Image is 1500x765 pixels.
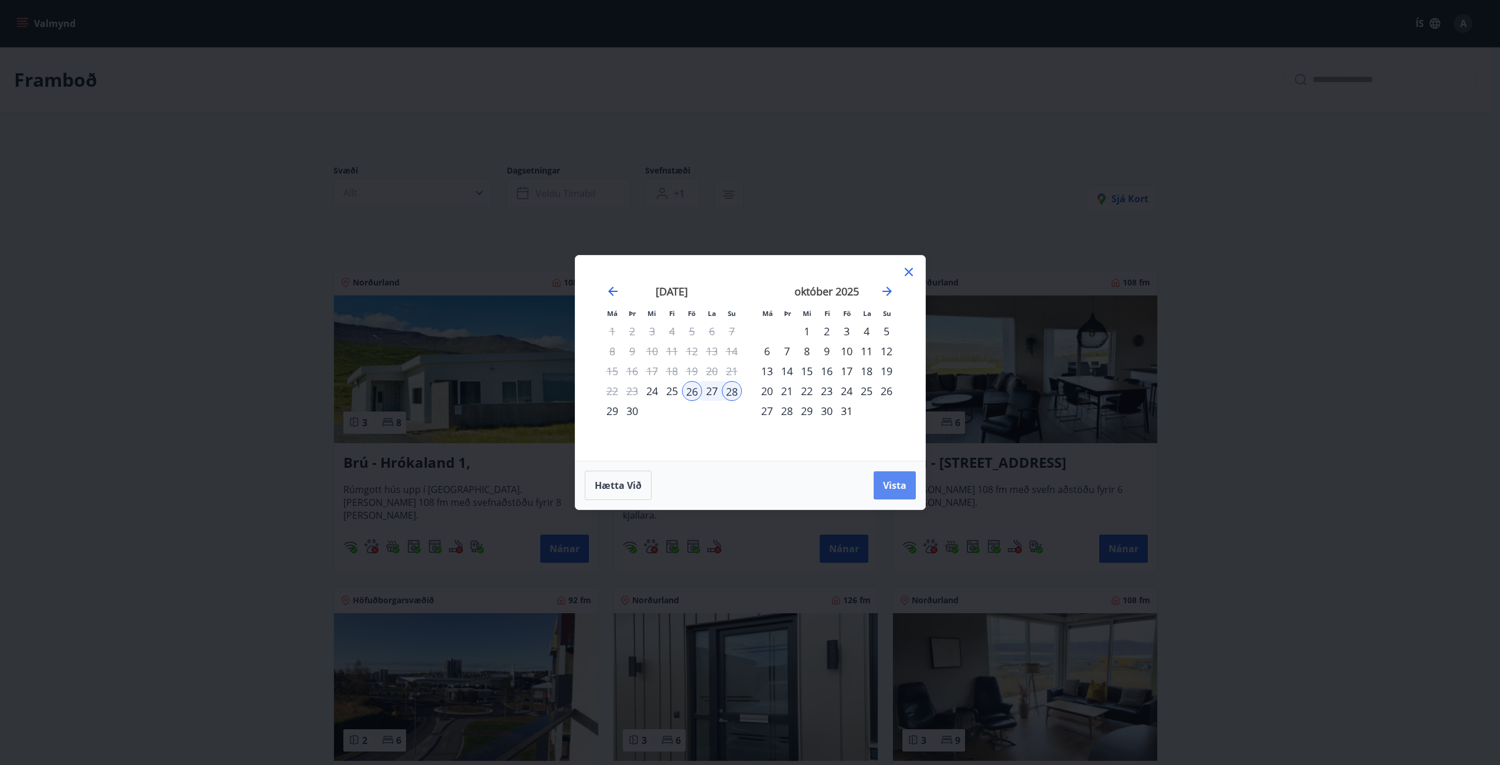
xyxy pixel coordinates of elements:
[803,309,812,318] small: Mi
[688,309,696,318] small: Fö
[817,381,837,401] td: Choose fimmtudagur, 23. október 2025 as your check-in date. It’s available.
[883,309,891,318] small: Su
[662,361,682,381] td: Not available. fimmtudagur, 18. september 2025
[797,321,817,341] div: 1
[837,361,857,381] td: Choose föstudagur, 17. október 2025 as your check-in date. It’s available.
[622,341,642,361] td: Not available. þriðjudagur, 9. september 2025
[877,361,896,381] div: 19
[682,321,702,341] td: Not available. föstudagur, 5. september 2025
[877,341,896,361] div: 12
[843,309,851,318] small: Fö
[642,321,662,341] td: Not available. miðvikudagur, 3. september 2025
[837,321,857,341] td: Choose föstudagur, 3. október 2025 as your check-in date. It’s available.
[702,361,722,381] td: Not available. laugardagur, 20. september 2025
[757,361,777,381] div: 13
[722,341,742,361] td: Not available. sunnudagur, 14. september 2025
[817,401,837,421] div: 30
[722,381,742,401] div: 28
[777,341,797,361] td: Choose þriðjudagur, 7. október 2025 as your check-in date. It’s available.
[642,341,662,361] td: Not available. miðvikudagur, 10. september 2025
[877,361,896,381] td: Choose sunnudagur, 19. október 2025 as your check-in date. It’s available.
[647,309,656,318] small: Mi
[662,321,682,341] td: Not available. fimmtudagur, 4. september 2025
[817,341,837,361] div: 9
[797,361,817,381] td: Choose miðvikudagur, 15. október 2025 as your check-in date. It’s available.
[662,341,682,361] td: Not available. fimmtudagur, 11. september 2025
[722,381,742,401] td: Selected as end date. sunnudagur, 28. september 2025
[837,361,857,381] div: 17
[757,341,777,361] div: 6
[857,341,877,361] div: 11
[837,341,857,361] div: 10
[857,321,877,341] div: 4
[857,361,877,381] td: Choose laugardagur, 18. október 2025 as your check-in date. It’s available.
[606,284,620,298] div: Move backward to switch to the previous month.
[817,381,837,401] div: 23
[682,361,702,381] td: Not available. föstudagur, 19. september 2025
[797,341,817,361] td: Choose miðvikudagur, 8. október 2025 as your check-in date. It’s available.
[817,361,837,381] div: 16
[585,471,652,500] button: Hætta við
[642,361,662,381] td: Not available. miðvikudagur, 17. september 2025
[602,401,622,421] div: 29
[863,309,871,318] small: La
[682,341,702,361] td: Not available. föstudagur, 12. september 2025
[857,381,877,401] div: 25
[877,321,896,341] div: 5
[797,401,817,421] td: Choose miðvikudagur, 29. október 2025 as your check-in date. It’s available.
[797,381,817,401] td: Choose miðvikudagur, 22. október 2025 as your check-in date. It’s available.
[824,309,830,318] small: Fi
[722,361,742,381] td: Not available. sunnudagur, 21. september 2025
[622,321,642,341] td: Not available. þriðjudagur, 2. september 2025
[607,309,618,318] small: Má
[777,381,797,401] div: 21
[874,471,916,499] button: Vista
[682,381,702,401] td: Selected as start date. föstudagur, 26. september 2025
[877,321,896,341] td: Choose sunnudagur, 5. október 2025 as your check-in date. It’s available.
[837,381,857,401] div: 24
[757,401,777,421] td: Choose mánudagur, 27. október 2025 as your check-in date. It’s available.
[857,341,877,361] td: Choose laugardagur, 11. október 2025 as your check-in date. It’s available.
[757,381,777,401] div: 20
[777,361,797,381] div: 14
[708,309,716,318] small: La
[757,361,777,381] td: Choose mánudagur, 13. október 2025 as your check-in date. It’s available.
[602,341,622,361] td: Not available. mánudagur, 8. september 2025
[642,381,662,401] td: Choose miðvikudagur, 24. september 2025 as your check-in date. It’s available.
[817,361,837,381] td: Choose fimmtudagur, 16. október 2025 as your check-in date. It’s available.
[795,284,859,298] strong: október 2025
[777,381,797,401] td: Choose þriðjudagur, 21. október 2025 as your check-in date. It’s available.
[602,401,622,421] td: Choose mánudagur, 29. september 2025 as your check-in date. It’s available.
[642,381,662,401] div: 24
[622,361,642,381] td: Not available. þriðjudagur, 16. september 2025
[757,401,777,421] div: 27
[602,321,622,341] td: Not available. mánudagur, 1. september 2025
[622,401,642,421] div: 30
[757,341,777,361] td: Choose mánudagur, 6. október 2025 as your check-in date. It’s available.
[784,309,791,318] small: Þr
[622,401,642,421] td: Choose þriðjudagur, 30. september 2025 as your check-in date. It’s available.
[722,321,742,341] td: Not available. sunnudagur, 7. september 2025
[595,479,642,492] span: Hætta við
[877,341,896,361] td: Choose sunnudagur, 12. október 2025 as your check-in date. It’s available.
[837,341,857,361] td: Choose föstudagur, 10. október 2025 as your check-in date. It’s available.
[817,321,837,341] td: Choose fimmtudagur, 2. október 2025 as your check-in date. It’s available.
[589,270,911,447] div: Calendar
[883,479,906,492] span: Vista
[757,381,777,401] td: Choose mánudagur, 20. október 2025 as your check-in date. It’s available.
[777,341,797,361] div: 7
[702,381,722,401] td: Selected. laugardagur, 27. september 2025
[669,309,675,318] small: Fi
[857,361,877,381] div: 18
[857,321,877,341] td: Choose laugardagur, 4. október 2025 as your check-in date. It’s available.
[797,321,817,341] td: Choose miðvikudagur, 1. október 2025 as your check-in date. It’s available.
[602,361,622,381] td: Not available. mánudagur, 15. september 2025
[877,381,896,401] td: Choose sunnudagur, 26. október 2025 as your check-in date. It’s available.
[837,401,857,421] td: Choose föstudagur, 31. október 2025 as your check-in date. It’s available.
[797,401,817,421] div: 29
[797,361,817,381] div: 15
[837,401,857,421] div: 31
[702,381,722,401] div: 27
[662,381,682,401] div: 25
[728,309,736,318] small: Su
